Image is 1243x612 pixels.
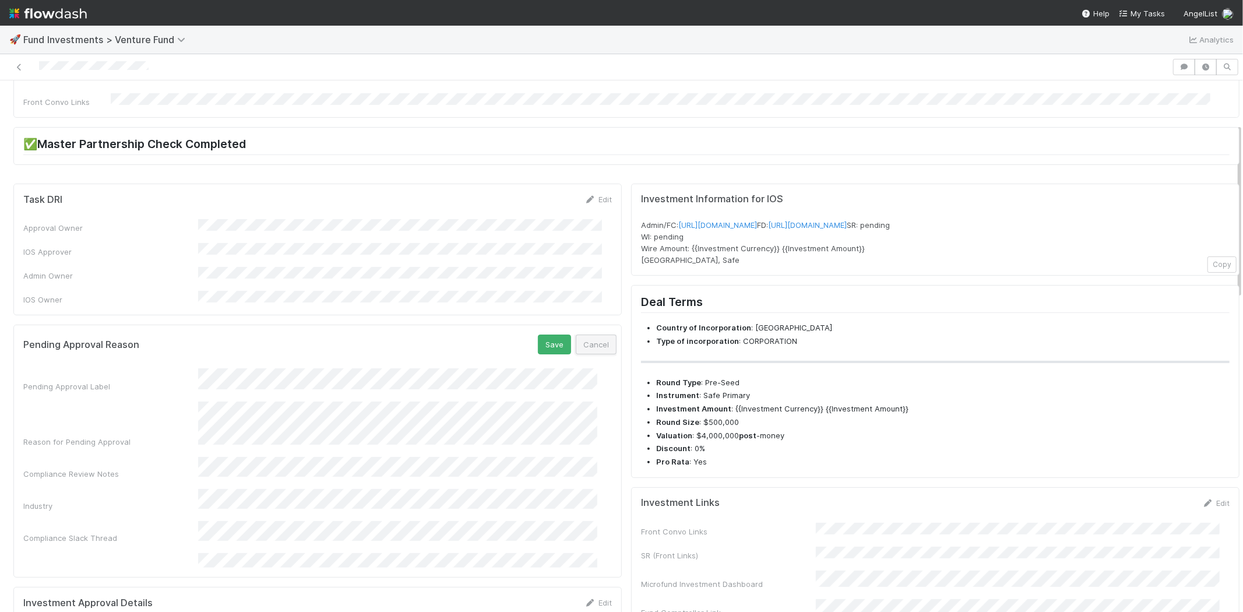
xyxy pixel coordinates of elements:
strong: Round Type [656,378,701,387]
strong: Investment Amount [656,404,731,413]
div: Front Convo Links [641,526,816,537]
div: Approval Owner [23,222,198,234]
strong: post [739,431,756,440]
h2: Deal Terms [641,295,1230,313]
li: : Safe Primary [656,390,1230,402]
li: : Pre-Seed [656,377,1230,389]
strong: Valuation [656,431,692,440]
li: : $500,000 [656,417,1230,428]
div: Pending Approval Label [23,381,198,392]
h5: Investment Approval Details [23,597,153,609]
img: logo-inverted-e16ddd16eac7371096b0.svg [9,3,87,23]
strong: Type of incorporation [656,336,739,346]
button: Save [538,335,571,354]
span: 🚀 [9,34,21,44]
div: Admin Owner [23,270,198,282]
strong: Pro Rata [656,457,689,466]
button: Cancel [576,335,617,354]
div: Reason for Pending Approval [23,436,198,448]
img: avatar_1a1d5361-16dd-4910-a949-020dcd9f55a3.png [1222,8,1234,20]
li: : Yes [656,456,1230,468]
div: IOS Owner [23,294,198,305]
div: Microfund Investment Dashboard [641,578,816,590]
span: Admin/FC: FD: SR: pending WI: pending Wire Amount: {{Investment Currency}} {{Investment Amount}} ... [641,220,890,265]
a: My Tasks [1119,8,1165,19]
a: Analytics [1188,33,1234,47]
strong: Instrument [656,391,699,400]
button: Copy [1207,256,1237,273]
a: Edit [584,195,612,204]
div: Help [1082,8,1110,19]
strong: Round Size [656,417,699,427]
h2: ✅Master Partnership Check Completed [23,137,1230,155]
a: [URL][DOMAIN_NAME] [768,220,847,230]
strong: Discount [656,444,691,453]
span: Fund Investments > Venture Fund [23,34,191,45]
div: IOS Approver [23,246,198,258]
span: My Tasks [1119,9,1165,18]
div: SR (Front Links) [641,550,816,561]
div: Industry [23,500,198,512]
span: AngelList [1184,9,1217,18]
h5: Investment Information for IOS [641,194,1230,205]
h5: Investment Links [641,497,720,509]
a: Edit [584,598,612,607]
h5: Pending Approval Reason [23,339,139,351]
a: [URL][DOMAIN_NAME] [678,220,757,230]
li: : 0% [656,443,1230,455]
li: : CORPORATION [656,336,1230,347]
div: Compliance Slack Thread [23,532,198,544]
li: : $4,000,000 -money [656,430,1230,442]
a: Edit [1202,498,1230,508]
strong: Country of Incorporation [656,323,751,332]
li: : {{Investment Currency}} {{Investment Amount}} [656,403,1230,415]
div: Front Convo Links [23,96,111,108]
li: : [GEOGRAPHIC_DATA] [656,322,1230,334]
div: Compliance Review Notes [23,468,198,480]
h5: Task DRI [23,194,62,206]
div: Investment Submission Link [23,564,198,576]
